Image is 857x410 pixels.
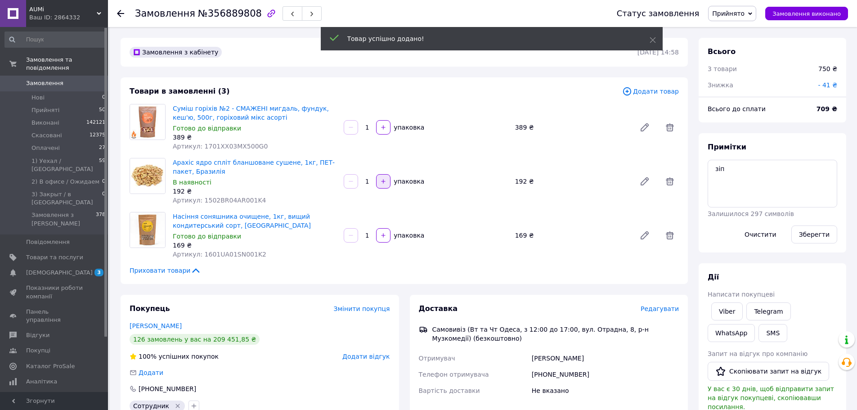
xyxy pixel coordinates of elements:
span: AUMi [29,5,97,14]
span: Готово до відправки [173,125,241,132]
span: Приховати товари [130,266,201,275]
span: - 41 ₴ [818,81,837,89]
span: 142121 [86,119,105,127]
button: Замовлення виконано [765,7,848,20]
span: Вартість доставки [419,387,480,394]
input: Пошук [4,32,106,48]
div: 169 ₴ [173,241,337,250]
span: 2) В офисе / Ожидаем [31,178,99,186]
span: Доставка [419,304,458,313]
span: 3) Закрыт / в [GEOGRAPHIC_DATA] [31,190,102,207]
div: 389 ₴ [173,133,337,142]
span: 59 [99,157,105,173]
span: Додати товар [622,86,679,96]
span: 1) Уехал / [GEOGRAPHIC_DATA] [31,157,99,173]
span: Змінити покупця [334,305,390,312]
span: Видалити [661,118,679,136]
span: Прийнято [712,10,745,17]
div: успішних покупок [130,352,219,361]
span: 3 [94,269,103,276]
span: Редагувати [641,305,679,312]
span: Додати відгук [342,353,390,360]
span: Покупець [130,304,170,313]
span: Сотрудник [133,402,169,410]
span: 378 [96,211,105,227]
span: Артикул: 1502BR04AR001K4 [173,197,266,204]
div: Ваш ID: 2864332 [29,14,108,22]
img: Арахіс ядро спліт бланшоване сушене, 1кг, ПЕТ-пакет, Бразилія [130,158,165,194]
a: Насіння соняшника очищене, 1кг, вищий кондитерський сорт, [GEOGRAPHIC_DATA] [173,213,311,229]
span: Панель управління [26,308,83,324]
a: WhatsApp [708,324,755,342]
span: Замовлення з [PERSON_NAME] [31,211,96,227]
b: 709 ₴ [817,105,837,113]
span: [DEMOGRAPHIC_DATA] [26,269,93,277]
div: [PERSON_NAME] [530,350,681,366]
div: 389 ₴ [512,121,632,134]
span: Покупці [26,347,50,355]
span: Телефон отримувача [419,371,489,378]
div: Товар успішно додано! [347,34,627,43]
span: 50 [99,106,105,114]
span: Виконані [31,119,59,127]
span: Видалити [661,226,679,244]
div: Статус замовлення [617,9,700,18]
span: Товари та послуги [26,253,83,261]
div: упаковка [391,231,425,240]
div: Повернутися назад [117,9,124,18]
span: Замовлення [26,79,63,87]
span: Отримувач [419,355,455,362]
span: Замовлення та повідомлення [26,56,108,72]
span: 27 [99,144,105,152]
span: Замовлення виконано [772,10,841,17]
a: [PERSON_NAME] [130,322,182,329]
span: В наявності [173,179,211,186]
div: [PHONE_NUMBER] [530,366,681,383]
span: Додати [139,369,163,376]
div: 192 ₴ [512,175,632,188]
span: Показники роботи компанії [26,284,83,300]
img: Суміш горіхів №2 - СМАЖЕНІ мигдаль, фундук, кеш'ю, 500г, горіховий мікс асорті [130,104,165,140]
span: Написати покупцеві [708,291,775,298]
span: Залишилося 297 символів [708,210,794,217]
div: 192 ₴ [173,187,337,196]
button: SMS [758,324,787,342]
a: Telegram [746,302,790,320]
div: [PHONE_NUMBER] [138,384,197,393]
span: Знижка [708,81,733,89]
div: упаковка [391,123,425,132]
button: Скопіювати запит на відгук [708,362,829,381]
span: 0 [102,94,105,102]
span: Артикул: 1601UA01SN001K2 [173,251,266,258]
span: Запит на відгук про компанію [708,350,808,357]
a: Суміш горіхів №2 - СМАЖЕНІ мигдаль, фундук, кеш'ю, 500г, горіховий мікс асорті [173,105,329,121]
span: Готово до відправки [173,233,241,240]
a: Арахіс ядро спліт бланшоване сушене, 1кг, ПЕТ-пакет, Бразилія [173,159,335,175]
span: 0 [102,190,105,207]
span: Дії [708,273,719,281]
span: Замовлення [135,8,195,19]
a: Редагувати [636,172,654,190]
div: Замовлення з кабінету [130,47,222,58]
img: Насіння соняшника очищене, 1кг, вищий кондитерський сорт, Україна [130,212,165,248]
button: Очистити [737,225,784,243]
span: Оплачені [31,144,60,152]
span: Скасовані [31,131,62,140]
div: упаковка [391,177,425,186]
button: Зберегти [791,225,837,243]
a: Viber [711,302,743,320]
span: Аналітика [26,378,57,386]
div: Не вказано [530,383,681,399]
div: 169 ₴ [512,229,632,242]
span: Прийняті [31,106,59,114]
span: №356889808 [198,8,262,19]
span: Всього до сплати [708,105,766,113]
span: Товари в замовленні (3) [130,87,230,95]
div: Самовивіз (Вт та Чт Одеса, з 12:00 до 17:00, вул. Отрадна, 8, р-н Музкомедії) (безкоштовно) [430,325,682,343]
svg: Видалити мітку [174,402,181,410]
a: Редагувати [636,118,654,136]
span: 100% [139,353,157,360]
span: 0 [102,178,105,186]
div: 126 замовлень у вас на 209 451,85 ₴ [130,334,260,345]
a: Редагувати [636,226,654,244]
